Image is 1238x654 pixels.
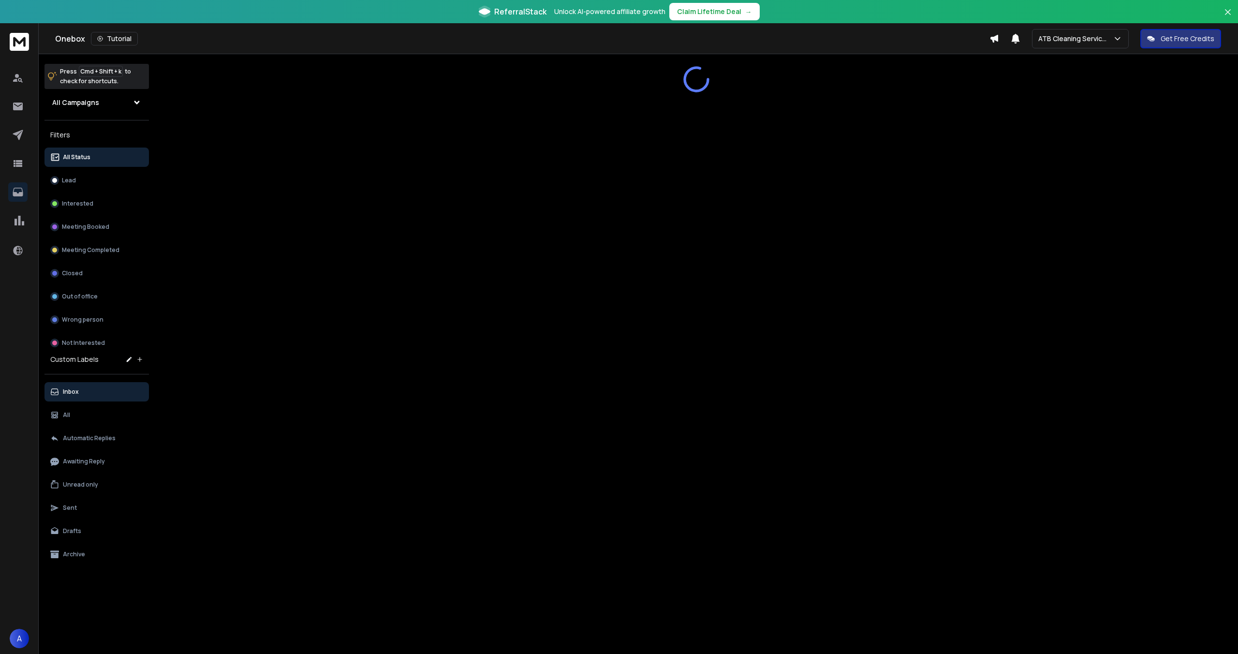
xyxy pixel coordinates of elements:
button: Inbox [44,382,149,401]
h3: Filters [44,128,149,142]
button: A [10,629,29,648]
p: Not Interested [62,339,105,347]
p: Lead [62,177,76,184]
button: Get Free Credits [1140,29,1221,48]
button: All Campaigns [44,93,149,112]
button: Drafts [44,521,149,541]
button: Not Interested [44,333,149,353]
p: Meeting Booked [62,223,109,231]
p: Archive [63,550,85,558]
p: Inbox [63,388,79,396]
button: Interested [44,194,149,213]
span: ReferralStack [494,6,546,17]
p: Sent [63,504,77,512]
button: Closed [44,264,149,283]
button: Awaiting Reply [44,452,149,471]
p: All [63,411,70,419]
span: → [745,7,752,16]
button: All Status [44,148,149,167]
button: Archive [44,545,149,564]
p: Unread only [63,481,98,489]
button: Meeting Booked [44,217,149,237]
p: Closed [62,269,83,277]
h1: All Campaigns [52,98,99,107]
button: Tutorial [91,32,138,45]
button: Lead [44,171,149,190]
button: Automatic Replies [44,429,149,448]
p: Press to check for shortcuts. [60,67,131,86]
p: Awaiting Reply [63,458,105,465]
button: Unread only [44,475,149,494]
p: ATB Cleaning Services [1038,34,1113,44]
button: Wrong person [44,310,149,329]
button: Out of office [44,287,149,306]
button: Close banner [1222,6,1234,29]
div: Onebox [55,32,989,45]
p: Drafts [63,527,81,535]
p: Unlock AI-powered affiliate growth [554,7,665,16]
p: Automatic Replies [63,434,116,442]
button: Claim Lifetime Deal→ [669,3,760,20]
p: Interested [62,200,93,208]
p: Out of office [62,293,98,300]
button: All [44,405,149,425]
span: Cmd + Shift + k [79,66,123,77]
p: Meeting Completed [62,246,119,254]
p: Wrong person [62,316,103,324]
p: All Status [63,153,90,161]
button: Meeting Completed [44,240,149,260]
button: Sent [44,498,149,518]
p: Get Free Credits [1161,34,1214,44]
h3: Custom Labels [50,355,99,364]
